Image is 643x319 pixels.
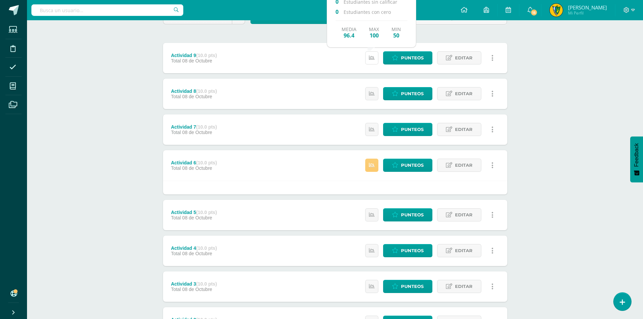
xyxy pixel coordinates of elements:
[401,244,424,257] span: Punteos
[383,87,432,100] a: Punteos
[182,251,212,256] span: 08 de Octubre
[455,87,473,100] span: Editar
[182,58,212,63] span: 08 de Octubre
[171,160,217,165] div: Actividad 6
[568,10,607,16] span: Mi Perfil
[455,280,473,293] span: Editar
[401,159,424,171] span: Punteos
[171,215,181,220] span: Total
[171,251,181,256] span: Total
[383,280,432,293] a: Punteos
[171,58,181,63] span: Total
[171,94,181,99] span: Total
[171,287,181,292] span: Total
[455,159,473,171] span: Editar
[171,53,217,58] div: Actividad 9
[455,123,473,136] span: Editar
[342,26,356,38] div: Media
[196,160,217,165] strong: (10.0 pts)
[182,130,212,135] span: 08 de Octubre
[369,32,379,38] span: 100
[182,94,212,99] span: 08 de Octubre
[171,281,217,287] div: Actividad 3
[401,52,424,64] span: Punteos
[383,159,432,172] a: Punteos
[383,208,432,221] a: Punteos
[196,88,217,94] strong: (10.0 pts)
[383,244,432,257] a: Punteos
[369,26,379,38] div: Max
[171,245,217,251] div: Actividad 4
[401,209,424,221] span: Punteos
[171,124,217,130] div: Actividad 7
[171,165,181,171] span: Total
[455,209,473,221] span: Editar
[568,4,607,11] span: [PERSON_NAME]
[401,123,424,136] span: Punteos
[550,3,563,17] img: b37851fad9e4161bae60e6edfa45055e.png
[171,210,217,215] div: Actividad 5
[196,281,217,287] strong: (10.0 pts)
[383,123,432,136] a: Punteos
[392,26,401,38] div: Min
[171,88,217,94] div: Actividad 8
[196,124,217,130] strong: (10.0 pts)
[336,8,407,15] p: Estudiantes con cero
[196,53,217,58] strong: (10.0 pts)
[530,9,538,16] span: 15
[634,143,640,167] span: Feedback
[31,4,183,16] input: Busca un usuario...
[182,165,212,171] span: 08 de Octubre
[392,32,401,38] span: 50
[383,51,432,64] a: Punteos
[182,215,212,220] span: 08 de Octubre
[401,87,424,100] span: Punteos
[455,244,473,257] span: Editar
[336,8,344,15] span: 0
[630,136,643,182] button: Feedback - Mostrar encuesta
[455,52,473,64] span: Editar
[182,287,212,292] span: 08 de Octubre
[196,245,217,251] strong: (10.0 pts)
[401,280,424,293] span: Punteos
[171,130,181,135] span: Total
[342,32,356,38] span: 96.4
[196,210,217,215] strong: (10.0 pts)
